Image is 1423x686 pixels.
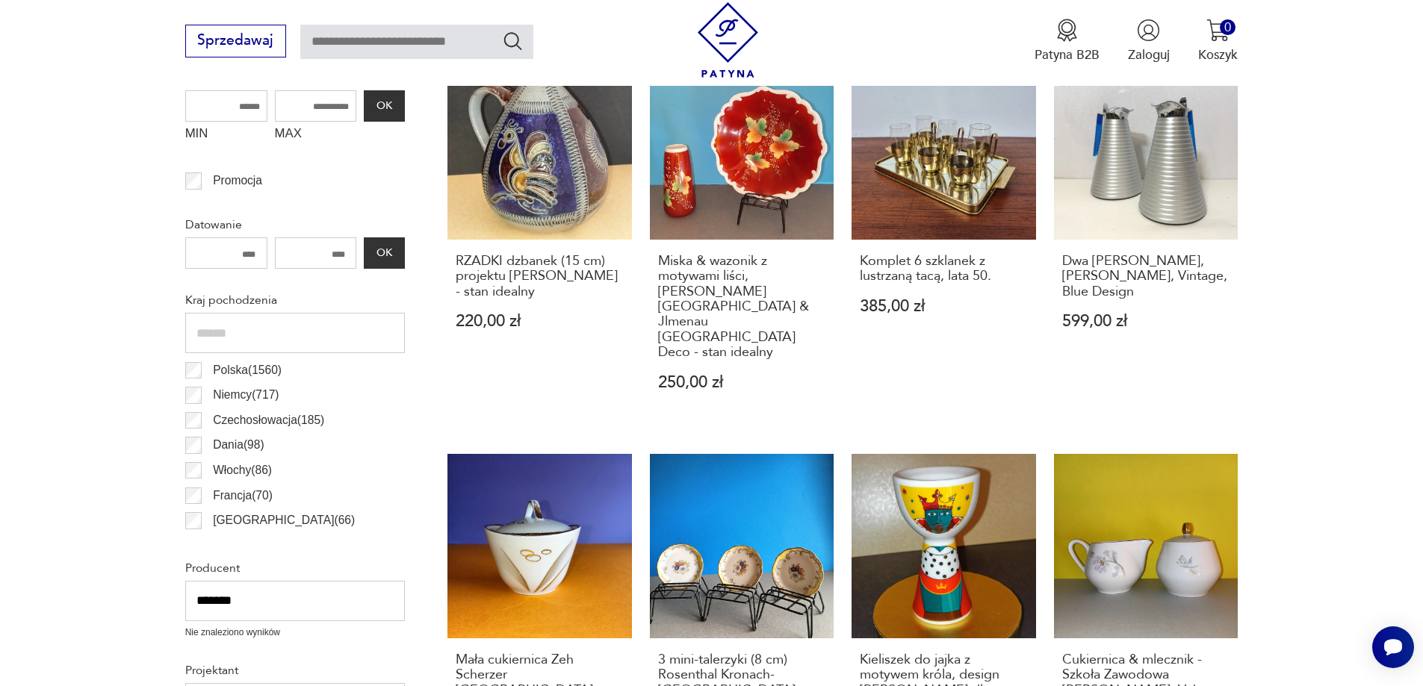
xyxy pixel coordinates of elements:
[1062,254,1230,299] h3: Dwa [PERSON_NAME], [PERSON_NAME], Vintage, Blue Design
[1035,19,1100,63] button: Patyna B2B
[213,385,279,405] p: Niemcy ( 717 )
[658,254,826,361] h3: Miska & wazonik z motywami liści, [PERSON_NAME] [GEOGRAPHIC_DATA] & Jlmenau [GEOGRAPHIC_DATA] Dec...
[658,375,826,390] p: 250,00 zł
[502,30,524,52] button: Szukaj
[213,411,324,430] p: Czechosłowacja ( 185 )
[213,171,262,190] p: Promocja
[1054,55,1238,425] a: Dwa Termosy Alfi, Tassilo V. Grolman, Vintage, Blue DesignDwa [PERSON_NAME], [PERSON_NAME], Vinta...
[213,361,282,380] p: Polska ( 1560 )
[213,461,272,480] p: Włochy ( 86 )
[213,511,355,530] p: [GEOGRAPHIC_DATA] ( 66 )
[690,2,766,78] img: Patyna - sklep z meblami i dekoracjami vintage
[1035,46,1100,63] p: Patyna B2B
[1372,626,1414,668] iframe: Smartsupp widget button
[185,25,286,57] button: Sprzedawaj
[1062,314,1230,329] p: 599,00 zł
[1137,19,1160,42] img: Ikonka użytkownika
[1128,46,1170,63] p: Zaloguj
[185,626,405,640] p: Nie znaleziono wyników
[860,254,1028,284] h3: Komplet 6 szklanek z lustrzaną tacą, lata 50.
[213,435,264,455] p: Dania ( 98 )
[1198,46,1238,63] p: Koszyk
[456,254,624,299] h3: RZADKI dzbanek (15 cm) projektu [PERSON_NAME] - stan idealny
[456,314,624,329] p: 220,00 zł
[213,486,273,505] p: Francja ( 70 )
[185,122,267,150] label: MIN
[1035,19,1100,63] a: Ikona medaluPatyna B2B
[364,237,404,269] button: OK
[650,55,834,425] a: Miska & wazonik z motywami liści, Edmund Kruger Germany & Jlmenau Germany_Art Deco - stan idealny...
[1055,19,1079,42] img: Ikona medalu
[185,558,405,578] p: Producent
[1198,19,1238,63] button: 0Koszyk
[213,536,277,555] p: Szwecja ( 48 )
[852,55,1036,425] a: Komplet 6 szklanek z lustrzaną tacą, lata 50.Komplet 6 szklanek z lustrzaną tacą, lata 50.385,00 zł
[185,661,405,680] p: Projektant
[1206,19,1230,42] img: Ikona koszyka
[860,299,1028,314] p: 385,00 zł
[364,90,404,122] button: OK
[185,215,405,234] p: Datowanie
[275,122,357,150] label: MAX
[447,55,632,425] a: RZADKI dzbanek (15 cm) projektu Elfriede Balzar-Kopp - stan idealnyRZADKI dzbanek (15 cm) projekt...
[1220,19,1236,35] div: 0
[185,36,286,48] a: Sprzedawaj
[185,290,405,310] p: Kraj pochodzenia
[1128,19,1170,63] button: Zaloguj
